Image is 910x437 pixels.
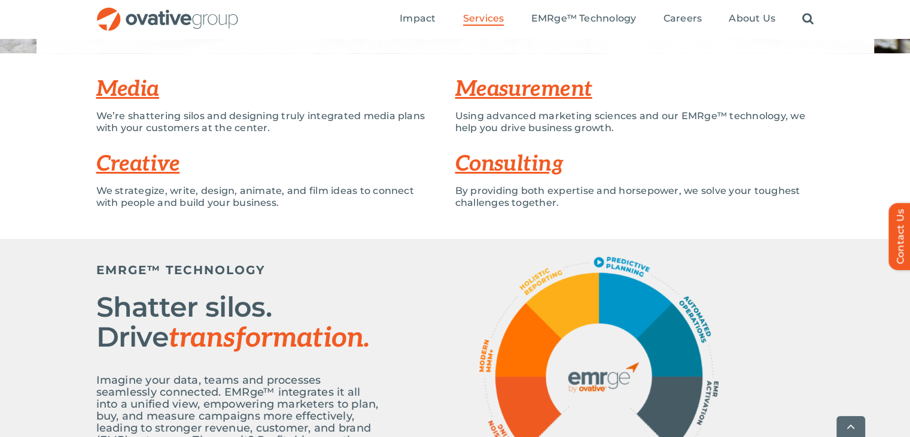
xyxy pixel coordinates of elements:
[729,13,775,26] a: About Us
[96,151,180,177] a: Creative
[96,76,159,102] a: Media
[96,263,384,277] h5: EMRGE™ TECHNOLOGY
[664,13,702,25] span: Careers
[802,13,814,26] a: Search
[96,110,437,134] p: We’re shattering silos and designing truly integrated media plans with your customers at the center.
[96,292,384,353] h2: Shatter silos. Drive
[531,13,636,25] span: EMRge™ Technology
[463,13,504,26] a: Services
[664,13,702,26] a: Careers
[400,13,436,26] a: Impact
[96,6,239,17] a: OG_Full_horizontal_RGB
[455,185,814,209] p: By providing both expertise and horsepower, we solve your toughest challenges together.
[455,76,592,102] a: Measurement
[400,13,436,25] span: Impact
[169,321,370,355] span: transformation.
[455,110,814,134] p: Using advanced marketing sciences and our EMRge™ technology, we help you drive business growth.
[455,151,564,177] a: Consulting
[531,13,636,26] a: EMRge™ Technology
[729,13,775,25] span: About Us
[463,13,504,25] span: Services
[96,185,437,209] p: We strategize, write, design, animate, and film ideas to connect with people and build your busin...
